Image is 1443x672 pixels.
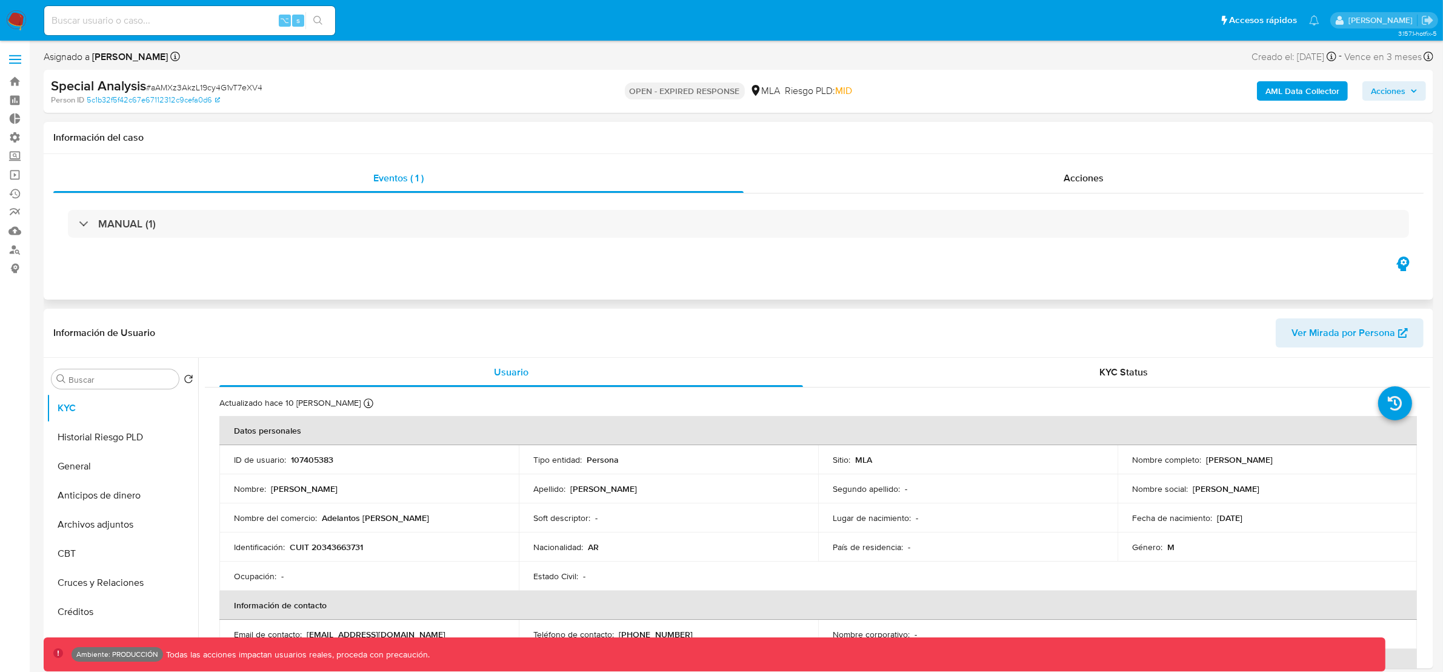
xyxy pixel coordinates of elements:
[47,481,198,510] button: Anticipos de dinero
[1229,14,1297,27] span: Accesos rápidos
[855,454,872,465] p: MLA
[47,452,198,481] button: General
[833,629,910,640] p: Nombre corporativo :
[588,542,599,553] p: AR
[1339,49,1342,65] span: -
[1257,81,1348,101] button: AML Data Collector
[305,12,330,29] button: search-icon
[533,629,614,640] p: Teléfono de contacto :
[219,416,1417,445] th: Datos personales
[1344,50,1422,64] span: Vence en 3 meses
[625,82,745,99] p: OPEN - EXPIRED RESPONSE
[833,483,900,494] p: Segundo apellido :
[1064,171,1104,185] span: Acciones
[47,627,198,656] button: Cuentas Bancarias
[1193,483,1259,494] p: [PERSON_NAME]
[290,542,363,553] p: CUIT 20343663731
[1309,15,1319,25] a: Notificaciones
[184,374,193,388] button: Volver al orden por defecto
[908,542,910,553] p: -
[533,512,590,523] p: Soft descriptor :
[833,542,903,553] p: País de residencia :
[750,84,781,98] div: MLA
[533,454,582,465] p: Tipo entidad :
[56,374,66,384] button: Buscar
[291,454,333,465] p: 107405383
[785,84,853,98] span: Riesgo PLD:
[533,571,578,582] p: Estado Civil :
[98,217,156,230] h3: MANUAL (1)
[51,76,146,95] b: Special Analysis
[1206,454,1273,465] p: [PERSON_NAME]
[1348,15,1417,26] p: david.garay@mercadolibre.com.co
[234,512,317,523] p: Nombre del comercio :
[47,597,198,627] button: Créditos
[53,132,1424,144] h1: Información del caso
[915,629,917,640] p: -
[68,210,1409,238] div: MANUAL (1)
[1276,318,1424,348] button: Ver Mirada por Persona
[533,483,565,494] p: Apellido :
[1371,81,1405,101] span: Acciones
[1421,14,1434,27] a: Salir
[234,454,286,465] p: ID de usuario :
[1132,542,1162,553] p: Género :
[494,365,528,379] span: Usuario
[1132,512,1212,523] p: Fecha de nacimiento :
[44,50,168,64] span: Asignado a
[47,539,198,568] button: CBT
[1100,365,1148,379] span: KYC Status
[322,512,429,523] p: Adelantos [PERSON_NAME]
[583,571,585,582] p: -
[271,483,338,494] p: [PERSON_NAME]
[47,568,198,597] button: Cruces y Relaciones
[280,15,289,26] span: ⌥
[51,95,84,106] b: Person ID
[87,95,220,106] a: 5c1b32f5f42c67e67112312c9cefa0d6
[47,394,198,423] button: KYC
[281,571,284,582] p: -
[163,649,430,660] p: Todas las acciones impactan usuarios reales, proceda con precaución.
[1265,81,1339,101] b: AML Data Collector
[570,483,637,494] p: [PERSON_NAME]
[619,629,693,640] p: [PHONE_NUMBER]
[44,13,335,29] input: Buscar usuario o caso...
[234,629,302,640] p: Email de contacto :
[146,81,262,93] span: # aAMXz3AkzL19cy4G1vT7eXV4
[587,454,619,465] p: Persona
[833,454,850,465] p: Sitio :
[1291,318,1395,348] span: Ver Mirada por Persona
[1132,454,1201,465] p: Nombre completo :
[1132,483,1188,494] p: Nombre social :
[296,15,300,26] span: s
[234,571,276,582] p: Ocupación :
[595,512,598,523] p: -
[47,423,198,452] button: Historial Riesgo PLD
[219,591,1417,620] th: Información de contacto
[1362,81,1426,101] button: Acciones
[533,542,583,553] p: Nacionalidad :
[833,512,911,523] p: Lugar de nacimiento :
[1251,49,1336,65] div: Creado el: [DATE]
[47,510,198,539] button: Archivos adjuntos
[234,483,266,494] p: Nombre :
[234,542,285,553] p: Identificación :
[905,483,907,494] p: -
[53,327,155,339] h1: Información de Usuario
[219,397,361,409] p: Actualizado hace 10 [PERSON_NAME]
[1167,542,1175,553] p: M
[1217,512,1242,523] p: [DATE]
[68,374,174,385] input: Buscar
[307,629,445,640] p: [EMAIL_ADDRESS][DOMAIN_NAME]
[90,50,168,64] b: [PERSON_NAME]
[916,512,918,523] p: -
[836,84,853,98] span: MID
[76,652,158,657] p: Ambiente: PRODUCCIÓN
[373,171,424,185] span: Eventos ( 1 )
